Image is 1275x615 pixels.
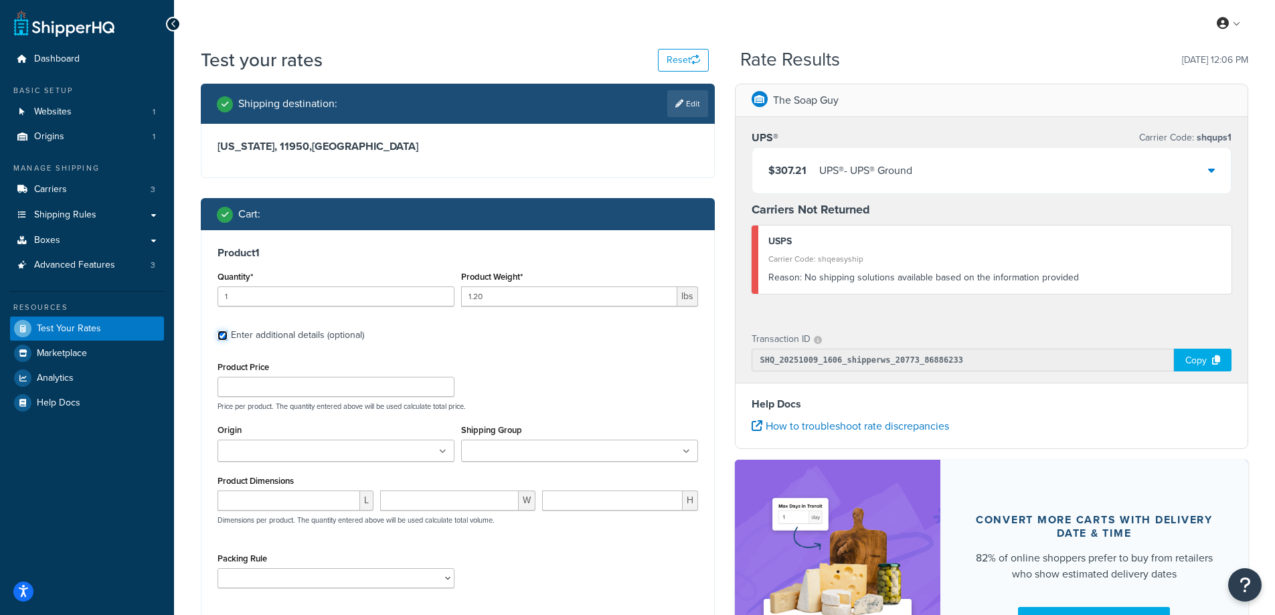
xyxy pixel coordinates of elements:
[10,341,164,365] a: Marketplace
[768,232,1222,251] div: USPS
[768,163,806,178] span: $307.21
[752,201,870,218] strong: Carriers Not Returned
[768,268,1222,287] div: No shipping solutions available based on the information provided
[677,286,698,306] span: lbs
[10,47,164,72] a: Dashboard
[360,491,373,511] span: L
[238,98,337,110] h2: Shipping destination :
[214,402,701,411] p: Price per product. The quantity entered above will be used calculate total price.
[740,50,840,70] h2: Rate Results
[10,124,164,149] a: Origins1
[218,331,228,341] input: Enter additional details (optional)
[10,177,164,202] li: Carriers
[1194,130,1231,145] span: shqups1
[10,366,164,390] a: Analytics
[10,100,164,124] a: Websites1
[10,203,164,228] a: Shipping Rules
[238,208,260,220] h2: Cart :
[34,106,72,118] span: Websites
[34,54,80,65] span: Dashboard
[10,85,164,96] div: Basic Setup
[37,323,101,335] span: Test Your Rates
[37,373,74,384] span: Analytics
[752,396,1232,412] h4: Help Docs
[151,260,155,271] span: 3
[10,317,164,341] a: Test Your Rates
[201,47,323,73] h1: Test your rates
[768,250,1222,268] div: Carrier Code: shqeasyship
[10,253,164,278] a: Advanced Features3
[34,184,67,195] span: Carriers
[10,253,164,278] li: Advanced Features
[461,272,523,282] label: Product Weight*
[218,140,698,153] h3: [US_STATE], 11950 , [GEOGRAPHIC_DATA]
[231,326,364,345] div: Enter additional details (optional)
[752,131,778,145] h3: UPS®
[10,302,164,313] div: Resources
[218,272,253,282] label: Quantity*
[218,425,242,435] label: Origin
[768,270,802,284] span: Reason:
[34,209,96,221] span: Shipping Rules
[1139,128,1231,147] p: Carrier Code:
[773,91,839,110] p: The Soap Guy
[151,184,155,195] span: 3
[1228,568,1262,602] button: Open Resource Center
[37,348,87,359] span: Marketplace
[10,100,164,124] li: Websites
[667,90,708,117] a: Edit
[10,177,164,202] a: Carriers3
[218,362,269,372] label: Product Price
[972,550,1217,582] div: 82% of online shoppers prefer to buy from retailers who show estimated delivery dates
[972,513,1217,540] div: Convert more carts with delivery date & time
[34,235,60,246] span: Boxes
[658,49,709,72] button: Reset
[461,286,677,306] input: 0.00
[752,418,949,434] a: How to troubleshoot rate discrepancies
[1174,349,1231,371] div: Copy
[10,391,164,415] a: Help Docs
[34,260,115,271] span: Advanced Features
[34,131,64,143] span: Origins
[218,476,294,486] label: Product Dimensions
[752,330,811,349] p: Transaction ID
[10,124,164,149] li: Origins
[1182,51,1248,70] p: [DATE] 12:06 PM
[461,425,522,435] label: Shipping Group
[153,131,155,143] span: 1
[37,398,80,409] span: Help Docs
[10,228,164,253] a: Boxes
[10,163,164,174] div: Manage Shipping
[153,106,155,118] span: 1
[819,161,912,180] div: UPS® - UPS® Ground
[218,286,454,306] input: 0
[218,246,698,260] h3: Product 1
[683,491,698,511] span: H
[218,553,267,563] label: Packing Rule
[519,491,535,511] span: W
[214,515,495,525] p: Dimensions per product. The quantity entered above will be used calculate total volume.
